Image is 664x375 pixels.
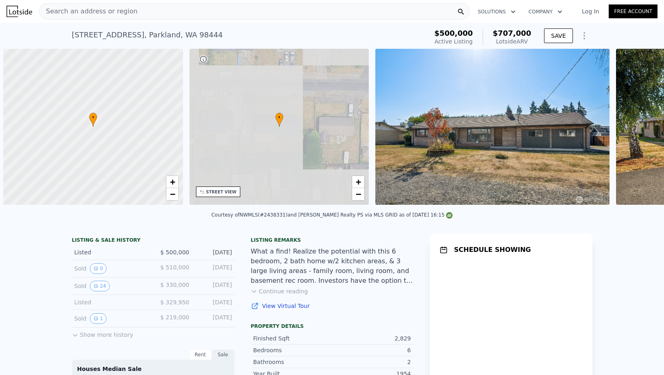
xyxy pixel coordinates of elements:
[90,313,107,324] button: View historical data
[251,247,414,286] div: What a find! Realize the potential with this 6 bedroom, 2 bath home w/2 kitchen areas, & 3 large ...
[77,365,229,373] div: Houses Median Sale
[275,113,283,127] div: •
[434,29,473,37] span: $500,000
[196,281,232,291] div: [DATE]
[576,28,592,44] button: Show Options
[170,189,175,199] span: −
[212,349,235,360] div: Sale
[251,323,414,329] div: Property details
[160,299,189,306] span: $ 329,950
[275,114,283,121] span: •
[196,263,232,274] div: [DATE]
[253,358,332,366] div: Bathrooms
[196,298,232,306] div: [DATE]
[89,114,97,121] span: •
[332,334,411,342] div: 2,829
[544,28,573,43] button: SAVE
[160,314,189,321] span: $ 219,000
[74,298,147,306] div: Listed
[253,346,332,354] div: Bedrooms
[572,7,609,15] a: Log In
[74,263,147,274] div: Sold
[160,282,189,288] span: $ 330,000
[206,189,237,195] div: STREET VIEW
[189,349,212,360] div: Rent
[90,281,110,291] button: View historical data
[196,248,232,256] div: [DATE]
[251,302,414,310] a: View Virtual Tour
[74,248,147,256] div: Listed
[251,237,414,243] div: Listing remarks
[90,263,107,274] button: View historical data
[74,313,147,324] div: Sold
[356,189,361,199] span: −
[39,7,137,16] span: Search an address or region
[471,4,522,19] button: Solutions
[166,188,179,200] a: Zoom out
[72,237,235,245] div: LISTING & SALE HISTORY
[253,334,332,342] div: Finished Sqft
[356,177,361,187] span: +
[170,177,175,187] span: +
[332,346,411,354] div: 6
[196,313,232,324] div: [DATE]
[493,37,531,46] div: Lotside ARV
[332,358,411,366] div: 2
[160,249,189,256] span: $ 500,000
[454,245,531,255] h1: SCHEDULE SHOWING
[446,212,453,219] img: NWMLS Logo
[375,49,610,205] img: Sale: 169787650 Parcel: 100576637
[435,38,473,45] span: Active Listing
[74,281,147,291] div: Sold
[72,29,223,41] div: [STREET_ADDRESS] , Parkland , WA 98444
[166,176,179,188] a: Zoom in
[72,327,133,339] button: Show more history
[211,212,453,218] div: Courtesy of NWMLS (#2438331) and [PERSON_NAME] Realty PS via MLS GRID as of [DATE] 16:15
[609,4,657,18] a: Free Account
[160,264,189,271] span: $ 510,000
[493,29,531,37] span: $707,000
[7,6,32,17] img: Lotside
[89,113,97,127] div: •
[251,287,308,295] button: Continue reading
[352,188,364,200] a: Zoom out
[522,4,569,19] button: Company
[352,176,364,188] a: Zoom in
